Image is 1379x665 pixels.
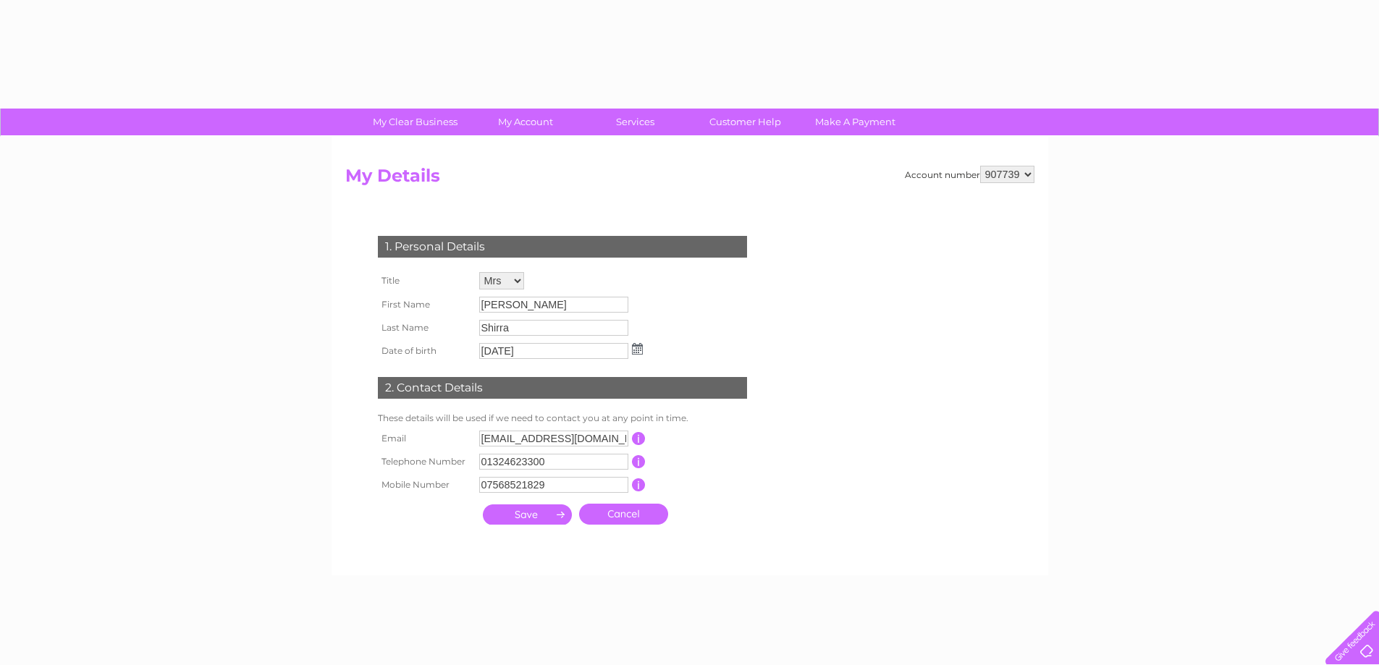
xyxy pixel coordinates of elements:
h2: My Details [345,166,1034,193]
input: Submit [483,504,572,525]
a: Customer Help [686,109,805,135]
th: Email [374,427,476,450]
th: First Name [374,293,476,316]
a: Services [575,109,695,135]
div: 2. Contact Details [378,377,747,399]
th: Mobile Number [374,473,476,496]
a: My Clear Business [355,109,475,135]
div: 1. Personal Details [378,236,747,258]
th: Last Name [374,316,476,339]
th: Date of birth [374,339,476,363]
td: These details will be used if we need to contact you at any point in time. [374,410,751,427]
a: Make A Payment [796,109,915,135]
input: Information [632,455,646,468]
a: Cancel [579,504,668,525]
div: Account number [905,166,1034,183]
input: Information [632,432,646,445]
img: ... [632,343,643,355]
th: Telephone Number [374,450,476,473]
th: Title [374,268,476,293]
a: My Account [465,109,585,135]
input: Information [632,478,646,491]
